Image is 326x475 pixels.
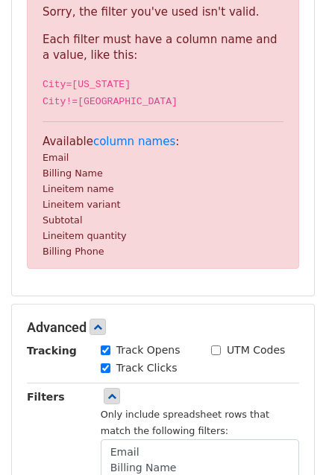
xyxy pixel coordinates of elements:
h5: Advanced [27,319,299,336]
strong: Tracking [27,345,77,357]
small: Lineitem quantity [43,230,127,241]
small: Lineitem variant [43,199,120,210]
small: Lineitem name [43,183,114,194]
code: City=[US_STATE] City!=[GEOGRAPHIC_DATA] [43,79,178,107]
p: Each filter must have a column name and a value, like this: [43,32,283,63]
small: Only include spreadsheet rows that match the following filters: [101,409,269,437]
small: Email [43,152,69,163]
small: Billing Name [43,168,103,179]
p: Available : [43,134,283,259]
small: Billing Phone [43,246,104,257]
small: Subtotal [43,214,82,226]
label: Track Clicks [116,360,178,376]
label: UTM Codes [227,342,285,358]
iframe: Chat Widget [251,404,326,475]
p: Sorry, the filter you've used isn't valid. [43,4,283,20]
label: Track Opens [116,342,181,358]
strong: Filters [27,391,65,403]
a: column names [93,135,175,148]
